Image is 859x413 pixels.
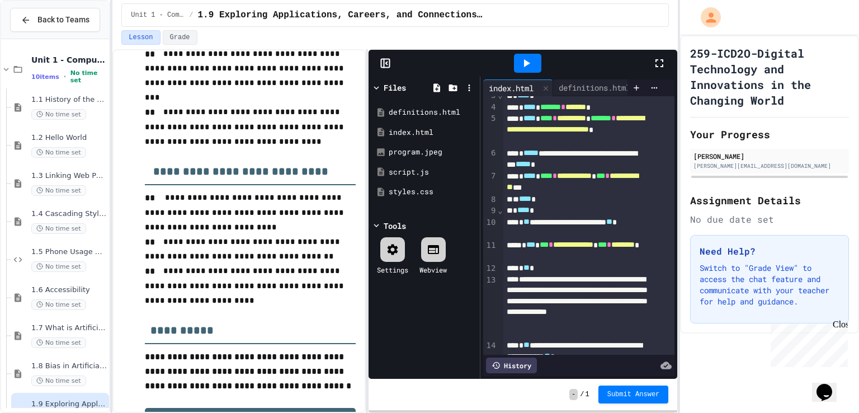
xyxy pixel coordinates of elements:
[483,79,553,96] div: index.html
[690,213,849,226] div: No due date set
[389,186,476,198] div: styles.css
[31,55,107,65] span: Unit 1 - Computational Thinking and Making Connections
[384,220,406,232] div: Tools
[31,376,86,386] span: No time set
[483,217,497,240] div: 10
[70,69,107,84] span: No time set
[163,30,197,45] button: Grade
[483,275,497,341] div: 13
[483,148,497,171] div: 6
[586,390,589,399] span: 1
[389,167,476,178] div: script.js
[483,171,497,194] div: 7
[384,82,406,93] div: Files
[31,109,86,120] span: No time set
[700,262,839,307] p: Switch to "Grade View" to access the chat feature and communicate with your teacher for help and ...
[580,390,584,399] span: /
[31,185,86,196] span: No time set
[31,337,86,348] span: No time set
[483,263,497,275] div: 12
[693,151,846,161] div: [PERSON_NAME]
[690,45,849,108] h1: 259-ICD2O-Digital Technology and Innovations in the Changing World
[31,171,107,181] span: 1.3 Linking Web Pages
[483,113,497,148] div: 5
[700,245,839,258] h3: Need Help?
[812,368,848,402] iframe: chat widget
[131,11,185,20] span: Unit 1 - Computational Thinking and Making Connections
[31,147,86,158] span: No time set
[690,193,849,208] h2: Assignment Details
[389,147,476,158] div: program.jpeg
[31,133,107,143] span: 1.2 Hello World
[569,389,578,400] span: -
[31,400,107,409] span: 1.9 Exploring Applications, Careers, and Connections in the Digital World
[121,30,160,45] button: Lesson
[483,194,497,206] div: 8
[483,340,497,374] div: 14
[689,4,724,30] div: My Account
[693,162,846,170] div: [PERSON_NAME][EMAIL_ADDRESS][DOMAIN_NAME]
[31,95,107,105] span: 1.1 History of the WWW
[37,14,89,26] span: Back to Teams
[31,285,107,295] span: 1.6 Accessibility
[31,223,86,234] span: No time set
[690,126,849,142] h2: Your Progress
[189,11,193,20] span: /
[31,209,107,219] span: 1.4 Cascading Style Sheets
[419,265,447,275] div: Webview
[31,299,86,310] span: No time set
[598,386,669,403] button: Submit Answer
[10,8,100,32] button: Back to Teams
[31,362,107,371] span: 1.8 Bias in Artificial Intelligence
[31,261,86,272] span: No time set
[483,102,497,114] div: 4
[31,247,107,257] span: 1.5 Phone Usage Assignment
[4,4,77,71] div: Chat with us now!Close
[377,265,408,275] div: Settings
[607,390,660,399] span: Submit Answer
[198,8,484,22] span: 1.9 Exploring Applications, Careers, and Connections in the Digital World
[486,358,537,373] div: History
[553,79,650,96] div: definitions.html
[766,320,848,367] iframe: chat widget
[483,82,539,94] div: index.html
[553,82,636,93] div: definitions.html
[483,90,497,102] div: 3
[483,205,497,217] div: 9
[31,73,59,81] span: 10 items
[64,72,66,81] span: •
[389,107,476,118] div: definitions.html
[31,323,107,333] span: 1.7 What is Artificial Intelligence (AI)
[483,240,497,263] div: 11
[497,206,503,215] span: Fold line
[389,127,476,138] div: index.html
